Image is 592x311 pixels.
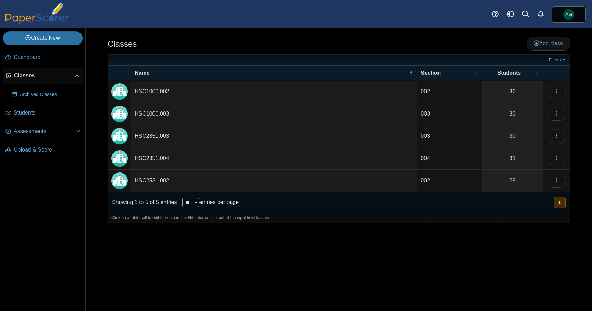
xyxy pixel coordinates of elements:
td: HSC1000.003 [131,103,417,125]
span: Upload & Score [14,146,81,154]
a: 30 [482,103,543,125]
a: Assessments [3,123,83,140]
a: Dashboard [3,49,83,66]
td: 004 [417,147,482,170]
nav: pagination [553,197,566,208]
a: Asena Goren [552,6,586,23]
a: Add class [527,37,570,50]
h1: Classes [108,38,137,50]
a: 30 [482,81,543,103]
span: Asena Goren [565,12,572,17]
span: Dashboard [14,53,81,61]
span: Asena Goren [563,9,574,20]
span: Archived Classes [20,91,81,98]
span: Section : Activate to sort [474,66,478,80]
td: 003 [417,103,482,125]
td: HSC2531.002 [131,170,417,192]
a: PaperScorer [3,19,71,25]
a: Students [3,105,83,121]
img: PaperScorer [3,3,71,24]
img: Locally created class [111,128,128,144]
img: Locally created class [111,172,128,189]
a: Filters [547,57,568,63]
a: Create New [3,31,83,45]
span: Students [497,70,521,76]
a: Upload & Score [3,142,83,158]
a: Alerts [533,7,548,22]
span: Students : Activate to sort [535,66,539,80]
a: 31 [482,147,543,169]
a: Archived Classes [10,86,83,103]
img: Locally created class [111,150,128,167]
div: Showing 1 to 5 of 5 entries [108,192,177,213]
td: HSC2351.004 [131,147,417,170]
span: Section [421,70,441,76]
a: 29 [482,170,543,192]
span: Add class [534,40,563,46]
td: 003 [417,125,482,147]
a: 30 [482,125,543,147]
td: HSC2351.003 [131,125,417,147]
span: Name : Activate to invert sorting [409,66,413,80]
td: HSC1000.002 [131,81,417,103]
td: 002 [417,81,482,103]
div: Click on a table cell to edit the data inline. Hit enter or click out of the input field to save. [108,213,570,223]
button: 1 [554,197,566,208]
label: entries per page [199,199,239,205]
span: Students [14,109,81,117]
img: Locally created class [111,83,128,100]
td: 002 [417,170,482,192]
span: Name [135,70,150,76]
span: Assessments [14,128,75,135]
a: Classes [3,68,83,84]
img: Locally created class [111,106,128,122]
span: Classes [14,72,75,80]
